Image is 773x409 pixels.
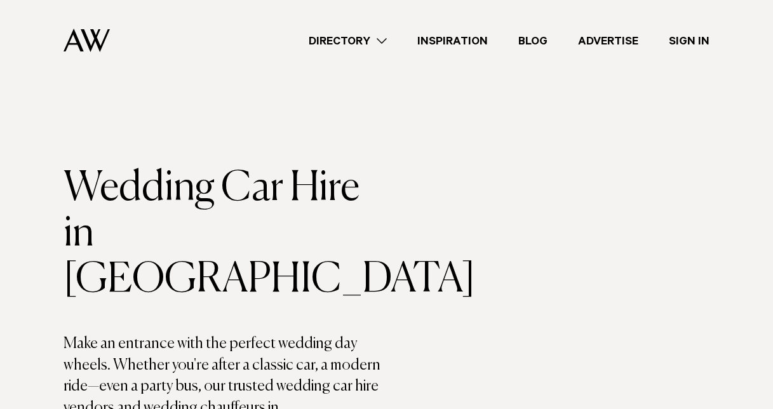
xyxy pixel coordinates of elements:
[293,32,402,50] a: Directory
[402,32,503,50] a: Inspiration
[503,32,563,50] a: Blog
[563,32,654,50] a: Advertise
[64,29,110,52] img: Auckland Weddings Logo
[64,166,387,303] h1: Wedding Car Hire in [GEOGRAPHIC_DATA]
[654,32,725,50] a: Sign In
